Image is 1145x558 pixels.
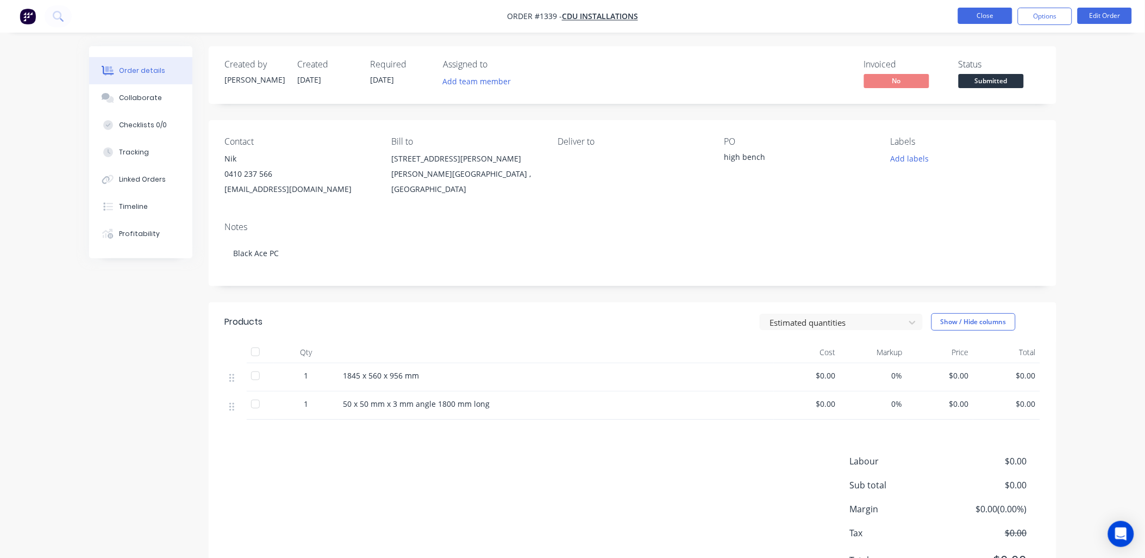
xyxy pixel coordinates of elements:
div: Checklists 0/0 [119,120,167,130]
div: Black Ace PC [225,237,1040,270]
div: Bill to [391,137,540,147]
span: $0.00 [946,526,1027,540]
div: Open Intercom Messenger [1108,521,1134,547]
span: $0.00 [978,370,1036,381]
button: Submitted [959,74,1024,90]
span: Submitted [959,74,1024,88]
div: Notes [225,222,1040,232]
span: $0.00 [778,370,836,381]
button: Close [958,8,1012,24]
div: Required [371,59,430,70]
button: Tracking [89,139,192,166]
button: Show / Hide columns [931,313,1016,331]
div: [STREET_ADDRESS][PERSON_NAME][PERSON_NAME][GEOGRAPHIC_DATA] , [GEOGRAPHIC_DATA] [391,151,540,197]
span: 1845 x 560 x 956 mm [343,370,420,381]
div: Nik [225,151,374,166]
img: Factory [20,8,36,24]
div: Timeline [119,202,148,212]
div: Profitability [119,229,160,239]
div: [PERSON_NAME][GEOGRAPHIC_DATA] , [GEOGRAPHIC_DATA] [391,166,540,197]
button: Timeline [89,193,192,220]
button: Order details [89,57,192,84]
span: $0.00 [978,398,1036,410]
span: Tax [850,526,947,540]
div: high bench [724,151,860,166]
div: Tracking [119,147,149,157]
button: Checklists 0/0 [89,111,192,139]
div: Assigned to [443,59,552,70]
button: Options [1018,8,1072,25]
div: Created by [225,59,285,70]
a: CDU Installations [562,11,638,22]
span: Sub total [850,479,947,492]
span: Margin [850,503,947,516]
span: Order #1339 - [507,11,562,22]
div: PO [724,137,873,147]
div: Invoiced [864,59,946,70]
div: Nik0410 237 566[EMAIL_ADDRESS][DOMAIN_NAME] [225,151,374,197]
button: Add labels [885,151,935,166]
div: Deliver to [558,137,706,147]
div: Created [298,59,358,70]
span: $0.00 [946,479,1027,492]
div: [STREET_ADDRESS][PERSON_NAME] [391,151,540,166]
span: 1 [304,370,309,381]
div: Products [225,315,263,328]
div: Qty [274,342,339,363]
div: Price [907,342,974,363]
span: 0% [844,398,903,410]
button: Add team member [443,74,517,89]
button: Edit Order [1078,8,1132,24]
span: $0.00 [946,455,1027,468]
div: 0410 237 566 [225,166,374,182]
div: Collaborate [119,93,162,103]
div: Total [973,342,1040,363]
span: No [864,74,929,88]
div: Linked Orders [119,175,166,184]
div: Cost [774,342,841,363]
span: [DATE] [371,75,395,85]
button: Profitability [89,220,192,247]
span: Labour [850,455,947,468]
div: [PERSON_NAME] [225,74,285,85]
span: 1 [304,398,309,410]
span: $0.00 [911,398,969,410]
div: Status [959,59,1040,70]
button: Collaborate [89,84,192,111]
button: Add team member [437,74,517,89]
span: 50 x 50 mm x 3 mm angle 1800 mm long [343,399,490,409]
span: $0.00 [778,398,836,410]
span: 0% [844,370,903,381]
span: $0.00 ( 0.00 %) [946,503,1027,516]
span: $0.00 [911,370,969,381]
button: Linked Orders [89,166,192,193]
div: Order details [119,66,165,76]
div: Contact [225,137,374,147]
div: [EMAIL_ADDRESS][DOMAIN_NAME] [225,182,374,197]
div: Labels [891,137,1040,147]
span: [DATE] [298,75,322,85]
div: Markup [840,342,907,363]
